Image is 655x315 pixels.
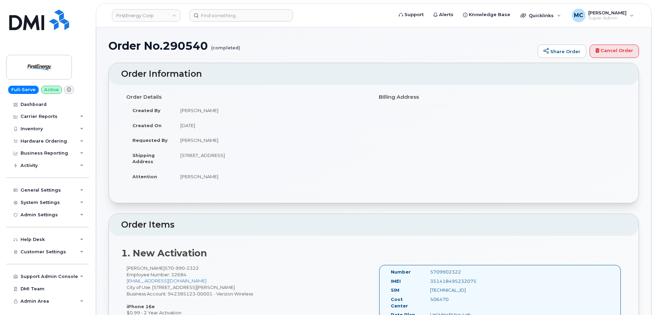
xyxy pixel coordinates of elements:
label: IMEI [391,278,401,284]
a: Cancel Order [590,45,639,58]
h1: Order No.290540 [108,40,534,52]
td: [PERSON_NAME] [174,133,369,148]
span: 990 [174,265,185,271]
a: Share Order [538,45,586,58]
label: Cost Center [391,296,420,309]
strong: Created On [132,123,162,128]
strong: Created By [132,108,160,113]
a: [EMAIL_ADDRESS][DOMAIN_NAME] [127,278,206,283]
div: 351418495232075 [425,278,480,284]
label: SIM [391,287,399,293]
strong: 1. New Activation [121,247,207,259]
h4: Order Details [126,94,369,100]
h2: Order Items [121,220,626,230]
div: 506470 [425,296,480,303]
iframe: Messenger Launcher [625,285,650,310]
small: (completed) [211,40,240,50]
span: 2322 [185,265,199,271]
td: [PERSON_NAME] [174,169,369,184]
span: 570 [165,265,199,271]
strong: Requested By [132,137,168,143]
span: Employee Number: 32684 [127,272,187,277]
strong: Attention [132,174,157,179]
label: Number [391,269,411,275]
h2: Order Information [121,69,626,79]
h4: Billing Address [379,94,621,100]
strong: iPhone 16e [127,304,155,309]
td: [PERSON_NAME] [174,103,369,118]
div: 5709902322 [425,269,480,275]
div: [TECHNICAL_ID] [425,287,480,293]
td: [DATE] [174,118,369,133]
strong: Shipping Address [132,153,155,165]
td: [STREET_ADDRESS] [174,148,369,169]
